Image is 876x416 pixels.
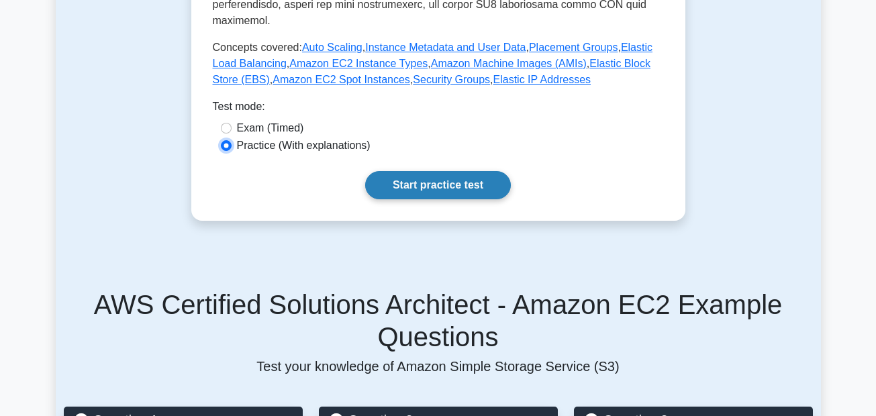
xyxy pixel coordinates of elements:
label: Practice (With explanations) [237,138,371,154]
a: Amazon EC2 Spot Instances [273,74,410,85]
h5: AWS Certified Solutions Architect - Amazon EC2 Example Questions [64,289,813,353]
a: Elastic Block Store (EBS) [213,58,651,85]
a: Instance Metadata and User Data [365,42,526,53]
a: Elastic IP Addresses [493,74,591,85]
a: Amazon Machine Images (AMIs) [431,58,587,69]
a: Amazon EC2 Instance Types [289,58,428,69]
a: Security Groups [413,74,490,85]
label: Exam (Timed) [237,120,304,136]
a: Start practice test [365,171,511,199]
div: Test mode: [213,99,664,120]
p: Test your knowledge of Amazon Simple Storage Service (S3) [64,358,813,374]
a: Placement Groups [529,42,618,53]
a: Auto Scaling [302,42,362,53]
p: Concepts covered: , , , , , , , , , [213,40,664,88]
